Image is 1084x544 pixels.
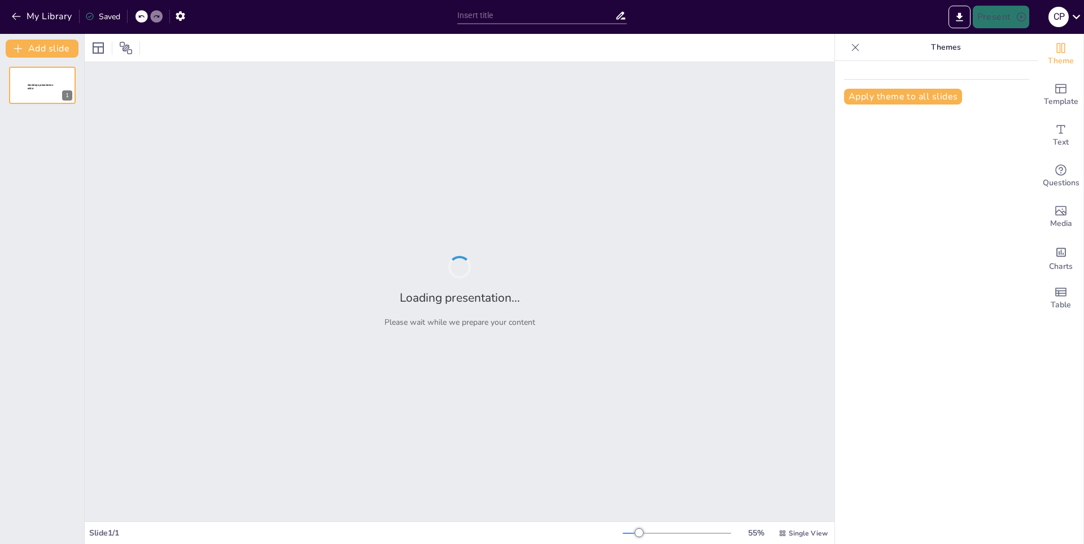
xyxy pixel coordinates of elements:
[1048,6,1069,28] button: C P
[1049,260,1073,273] span: Charts
[384,317,535,328] p: Please wait while we prepare your content
[1043,177,1079,189] span: Questions
[1053,136,1069,149] span: Text
[400,290,520,306] h2: Loading presentation...
[119,41,133,55] span: Position
[9,67,76,104] div: 1
[1038,115,1083,156] div: Add text boxes
[6,40,78,58] button: Add slide
[1048,55,1074,67] span: Theme
[789,529,828,538] span: Single View
[844,89,962,105] button: Apply theme to all slides
[1038,237,1083,278] div: Add charts and graphs
[1038,197,1083,237] div: Add images, graphics, shapes or video
[89,39,107,57] div: Layout
[1038,34,1083,75] div: Change the overall theme
[62,90,72,101] div: 1
[28,84,53,90] span: Sendsteps presentation editor
[1048,7,1069,27] div: C P
[948,6,971,28] button: Export to PowerPoint
[1044,95,1078,108] span: Template
[1050,217,1072,230] span: Media
[973,6,1029,28] button: Present
[457,7,615,24] input: Insert title
[742,528,770,538] div: 55 %
[1038,156,1083,197] div: Get real-time input from your audience
[1038,75,1083,115] div: Add ready made slides
[8,7,77,25] button: My Library
[864,34,1027,61] p: Themes
[85,11,120,22] div: Saved
[1051,299,1071,311] span: Table
[89,528,623,538] div: Slide 1 / 1
[1038,278,1083,319] div: Add a table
